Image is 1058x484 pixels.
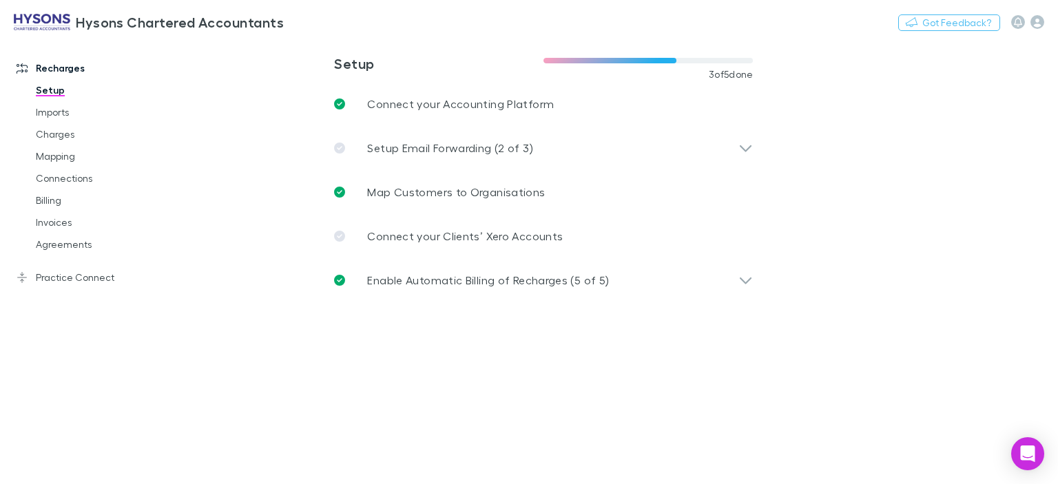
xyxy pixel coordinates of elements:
[6,6,292,39] a: Hysons Chartered Accountants
[22,101,180,123] a: Imports
[22,123,180,145] a: Charges
[898,14,1000,31] button: Got Feedback?
[323,126,764,170] div: Setup Email Forwarding (2 of 3)
[22,211,180,233] a: Invoices
[76,14,284,30] h3: Hysons Chartered Accountants
[14,14,70,30] img: Hysons Chartered Accountants's Logo
[367,184,545,200] p: Map Customers to Organisations
[367,272,609,288] p: Enable Automatic Billing of Recharges (5 of 5)
[323,170,764,214] a: Map Customers to Organisations
[22,167,180,189] a: Connections
[3,266,180,288] a: Practice Connect
[709,69,754,80] span: 3 of 5 done
[1011,437,1044,470] div: Open Intercom Messenger
[3,57,180,79] a: Recharges
[323,258,764,302] div: Enable Automatic Billing of Recharges (5 of 5)
[22,233,180,255] a: Agreements
[367,96,554,112] p: Connect your Accounting Platform
[367,228,563,244] p: Connect your Clients’ Xero Accounts
[334,55,543,72] h3: Setup
[323,214,764,258] a: Connect your Clients’ Xero Accounts
[367,140,532,156] p: Setup Email Forwarding (2 of 3)
[22,145,180,167] a: Mapping
[22,79,180,101] a: Setup
[22,189,180,211] a: Billing
[323,82,764,126] a: Connect your Accounting Platform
